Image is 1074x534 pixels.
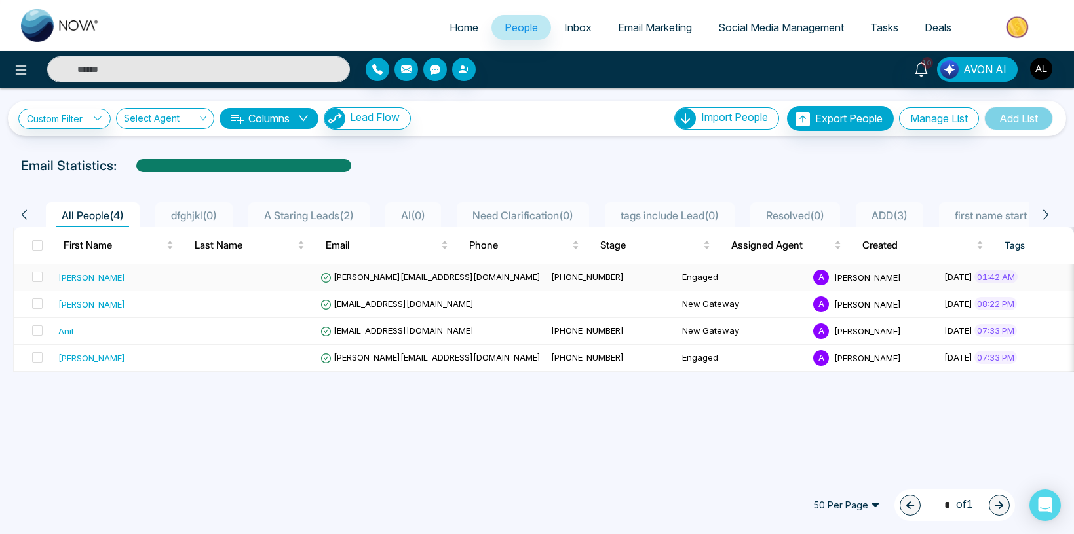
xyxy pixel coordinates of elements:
span: Need Clarification ( 0 ) [467,209,579,222]
span: Email [326,238,438,253]
img: Market-place.gif [971,12,1066,42]
span: [PERSON_NAME] [834,272,901,282]
a: 10+ [906,57,937,80]
th: Stage [590,227,721,264]
span: 07:33 PM [974,324,1017,337]
th: Created [852,227,994,264]
span: A [813,296,829,312]
span: Stage [600,238,700,253]
span: [PERSON_NAME][EMAIL_ADDRESS][DOMAIN_NAME] [320,272,541,282]
span: [EMAIL_ADDRESS][DOMAIN_NAME] [320,298,474,309]
div: [PERSON_NAME] [58,351,125,364]
span: Resolved ( 0 ) [761,209,830,222]
span: [EMAIL_ADDRESS][DOMAIN_NAME] [320,325,474,336]
td: Engaged [677,345,808,372]
span: [DATE] [944,325,972,336]
button: Manage List [899,107,979,130]
span: tags include Lead ( 0 ) [615,209,724,222]
span: Social Media Management [718,21,844,34]
span: Created [862,238,974,253]
a: Home [436,15,491,40]
span: [PERSON_NAME][EMAIL_ADDRESS][DOMAIN_NAME] [320,352,541,363]
span: AI ( 0 ) [396,209,431,222]
th: Assigned Agent [721,227,852,264]
div: Anit [58,324,74,337]
span: 50 Per Page [804,495,889,516]
span: Home [450,21,478,34]
div: [PERSON_NAME] [58,297,125,310]
div: Open Intercom Messenger [1029,489,1061,521]
button: Export People [787,106,894,131]
span: Email Marketing [618,21,692,34]
span: A [813,270,829,285]
span: All People ( 4 ) [56,209,129,222]
a: Deals [911,15,965,40]
span: Assigned Agent [731,238,832,253]
a: Custom Filter [18,109,111,129]
span: AVON AI [963,62,1007,77]
div: [PERSON_NAME] [58,270,125,283]
a: Email Marketing [605,15,705,40]
span: Phone [469,238,569,253]
button: Columnsdown [220,108,318,129]
span: Tasks [870,21,898,34]
span: [PERSON_NAME] [834,352,901,363]
span: Import People [701,111,768,124]
a: Lead FlowLead Flow [318,107,411,130]
span: dfghjkl ( 0 ) [166,209,222,222]
img: Lead Flow [324,108,345,129]
span: A [813,323,829,339]
span: down [298,113,309,124]
span: [PHONE_NUMBER] [551,272,624,282]
a: Tasks [857,15,911,40]
td: New Gateway [677,318,808,345]
a: Social Media Management [705,15,857,40]
span: Last Name [195,238,295,253]
a: People [491,15,551,40]
span: ADD ( 3 ) [866,209,913,222]
button: AVON AI [937,57,1018,82]
span: People [505,21,538,34]
span: of 1 [936,496,973,514]
th: Last Name [184,227,315,264]
span: 07:33 PM [974,351,1017,364]
span: [PHONE_NUMBER] [551,325,624,336]
span: 01:42 AM [974,270,1018,283]
span: Deals [925,21,951,34]
img: Nova CRM Logo [21,9,100,42]
span: [PERSON_NAME] [834,298,901,309]
span: 08:22 PM [974,297,1017,310]
td: New Gateway [677,291,808,318]
td: Engaged [677,264,808,291]
th: Email [315,227,459,264]
a: Inbox [551,15,605,40]
img: Lead Flow [940,60,959,79]
span: [PHONE_NUMBER] [551,352,624,363]
span: A Staring Leads ( 2 ) [259,209,359,222]
button: Lead Flow [324,107,411,130]
span: A [813,350,829,366]
span: [DATE] [944,352,972,363]
span: Inbox [564,21,592,34]
span: Lead Flow [350,111,400,124]
span: [DATE] [944,298,972,309]
span: 10+ [921,57,933,69]
th: Phone [459,227,590,264]
span: First Name [64,238,164,253]
th: First Name [53,227,184,264]
span: Export People [815,112,883,125]
span: [DATE] [944,272,972,282]
p: Email Statistics: [21,156,117,175]
img: User Avatar [1030,58,1052,80]
span: [PERSON_NAME] [834,325,901,336]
